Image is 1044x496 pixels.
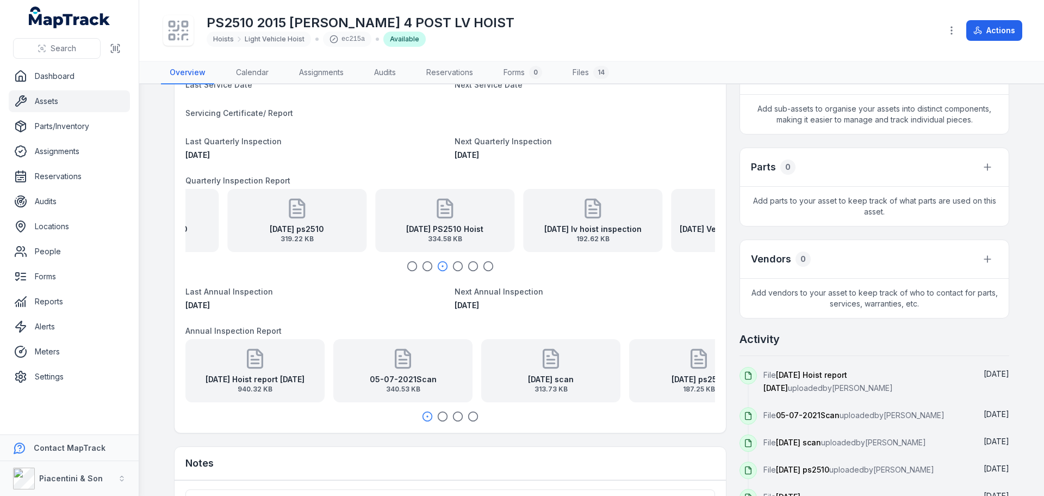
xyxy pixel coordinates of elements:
[593,66,609,79] div: 14
[39,474,103,483] strong: Piacentini & Son
[763,465,934,474] span: File uploaded by [PERSON_NAME]
[9,166,130,187] a: Reservations
[984,437,1009,446] time: 04/07/2025, 7:10:06 am
[9,140,130,162] a: Assignments
[418,62,482,84] a: Reservations
[455,301,479,310] time: 05/09/2025, 12:00:00 am
[206,374,304,385] strong: [DATE] Hoist report [DATE]
[185,326,282,335] span: Annual Inspection Report
[185,150,210,160] time: 16/06/2025, 12:00:00 am
[270,235,324,243] span: 319.22 KB
[455,150,479,160] span: [DATE]
[34,443,105,452] strong: Contact MapTrack
[780,160,796,175] div: 0
[185,456,214,471] h3: Notes
[185,80,252,89] span: Last Service Date
[984,464,1009,473] time: 04/07/2025, 7:10:04 am
[9,191,130,212] a: Audits
[185,137,282,146] span: Last Quarterly Inspection
[495,62,551,84] a: Forms0
[740,279,1009,318] span: Add vendors to your asset to keep track of who to contact for parts, services, warranties, etc.
[29,7,110,28] a: MapTrack
[751,160,776,175] h3: Parts
[680,224,801,235] strong: [DATE] Vehicle Hoist Checklist - PS2510
[740,95,1009,134] span: Add sub-assets to organise your assets into distinct components, making it easier to manage and t...
[185,150,210,160] span: [DATE]
[9,241,130,262] a: People
[51,43,76,54] span: Search
[185,301,210,310] time: 10/09/2024, 12:00:00 am
[672,374,726,385] strong: [DATE] ps2510
[206,385,304,394] span: 940.32 KB
[9,90,130,112] a: Assets
[984,437,1009,446] span: [DATE]
[9,291,130,313] a: Reports
[9,366,130,388] a: Settings
[455,137,552,146] span: Next Quarterly Inspection
[739,332,780,347] h2: Activity
[290,62,352,84] a: Assignments
[406,235,483,243] span: 334.58 KB
[763,438,926,447] span: File uploaded by [PERSON_NAME]
[984,369,1009,378] time: 04/07/2025, 7:10:09 am
[370,385,437,394] span: 340.53 KB
[776,411,840,420] span: 05-07-2021Scan
[185,287,273,296] span: Last Annual Inspection
[966,20,1022,41] button: Actions
[185,176,290,185] span: Quarterly Inspection Report
[564,62,618,84] a: Files14
[185,108,293,118] span: Servicing Certificate/ Report
[776,438,821,447] span: [DATE] scan
[9,266,130,287] a: Forms
[544,235,642,243] span: 192.62 KB
[370,374,437,385] strong: 05-07-2021Scan
[528,374,574,385] strong: [DATE] scan
[161,62,214,84] a: Overview
[245,35,304,44] span: Light Vehicle Hoist
[365,62,405,84] a: Audits
[796,252,811,267] div: 0
[984,369,1009,378] span: [DATE]
[455,150,479,160] time: 14/09/2025, 12:00:00 am
[984,409,1009,419] span: [DATE]
[13,38,101,59] button: Search
[227,62,277,84] a: Calendar
[672,385,726,394] span: 187.25 KB
[984,464,1009,473] span: [DATE]
[207,14,514,32] h1: PS2510 2015 [PERSON_NAME] 4 POST LV HOIST
[544,224,642,235] strong: [DATE] lv hoist inspection
[383,32,426,47] div: Available
[9,115,130,137] a: Parts/Inventory
[763,370,847,393] span: [DATE] Hoist report [DATE]
[406,224,483,235] strong: [DATE] PS2510 Hoist
[111,224,188,235] strong: [DATE] scan PS2510
[185,301,210,310] span: [DATE]
[776,465,829,474] span: [DATE] ps2510
[213,35,234,44] span: Hoists
[751,252,791,267] h3: Vendors
[455,301,479,310] span: [DATE]
[528,385,574,394] span: 313.73 KB
[9,316,130,338] a: Alerts
[270,224,324,235] strong: [DATE] ps2510
[111,235,188,243] span: 311.29 KB
[9,216,130,237] a: Locations
[740,187,1009,226] span: Add parts to your asset to keep track of what parts are used on this asset.
[763,370,893,393] span: File uploaded by [PERSON_NAME]
[9,65,130,87] a: Dashboard
[763,411,944,420] span: File uploaded by [PERSON_NAME]
[680,235,801,243] span: 171.91 KB
[9,341,130,363] a: Meters
[455,287,543,296] span: Next Annual Inspection
[984,409,1009,419] time: 04/07/2025, 7:10:06 am
[455,80,523,89] span: Next Service Date
[529,66,542,79] div: 0
[323,32,371,47] div: ec215a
